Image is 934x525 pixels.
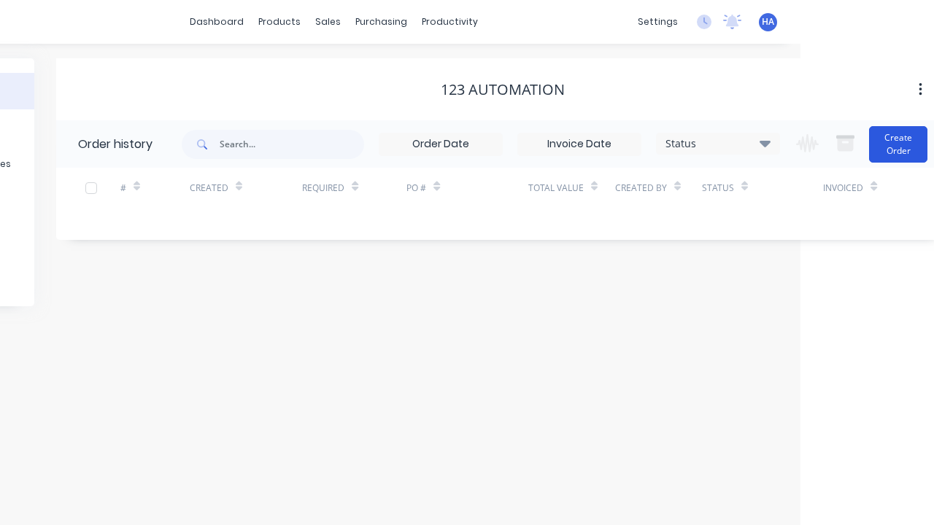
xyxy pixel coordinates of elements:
[302,168,406,208] div: Required
[190,168,303,208] div: Created
[120,168,190,208] div: #
[348,11,414,33] div: purchasing
[182,11,251,33] a: dashboard
[406,182,426,195] div: PO #
[220,130,364,159] input: Search...
[762,15,774,28] span: HA
[869,126,927,163] button: Create Order
[702,182,734,195] div: Status
[518,133,641,155] input: Invoice Date
[302,182,344,195] div: Required
[528,182,584,195] div: Total Value
[528,168,615,208] div: Total Value
[823,182,863,195] div: Invoiced
[406,168,528,208] div: PO #
[657,136,779,152] div: Status
[414,11,485,33] div: productivity
[251,11,308,33] div: products
[308,11,348,33] div: sales
[630,11,685,33] div: settings
[615,182,667,195] div: Created By
[78,136,153,153] div: Order history
[823,168,892,208] div: Invoiced
[702,168,824,208] div: Status
[190,182,228,195] div: Created
[441,81,565,98] div: 123 Automation
[120,182,126,195] div: #
[379,133,502,155] input: Order Date
[615,168,702,208] div: Created By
